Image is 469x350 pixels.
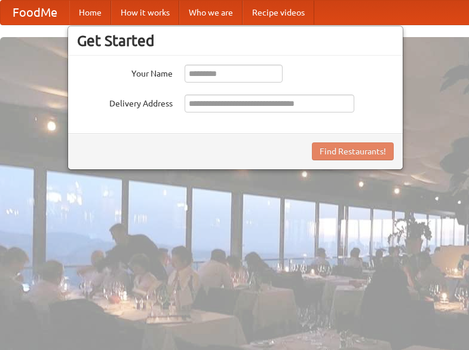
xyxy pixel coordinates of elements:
[77,95,173,109] label: Delivery Address
[243,1,314,25] a: Recipe videos
[111,1,179,25] a: How it works
[77,65,173,80] label: Your Name
[69,1,111,25] a: Home
[179,1,243,25] a: Who we are
[77,32,394,50] h3: Get Started
[312,142,394,160] button: Find Restaurants!
[1,1,69,25] a: FoodMe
